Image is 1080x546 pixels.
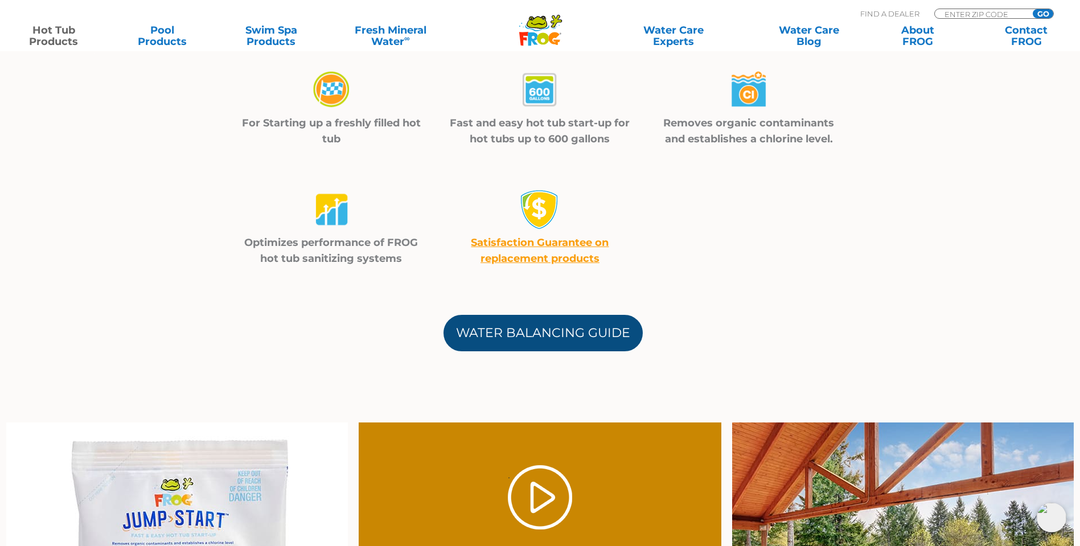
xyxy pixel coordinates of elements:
sup: ∞ [404,34,410,43]
a: Satisfaction Guarantee on replacement products [471,236,609,265]
p: Find A Dealer [860,9,919,19]
a: Water CareExperts [605,24,742,47]
a: ContactFROG [984,24,1069,47]
p: For Starting up a freshly filled hot tub [241,115,422,147]
img: jumpstart-01 [311,70,351,110]
p: Removes organic contaminants and establishes a chlorine level. [659,115,839,147]
img: openIcon [1037,503,1066,532]
a: Water CareBlog [766,24,851,47]
input: GO [1033,9,1053,18]
a: AboutFROG [875,24,960,47]
a: Water Balancing Guide [444,315,643,351]
p: Optimizes performance of FROG hot tub sanitizing systems [241,235,422,266]
img: money-back1-small [520,190,560,229]
input: Zip Code Form [943,9,1020,19]
a: Play Video [508,465,572,529]
img: jumpstart-02 [520,70,560,110]
a: Hot TubProducts [11,24,96,47]
a: Swim SpaProducts [229,24,314,47]
img: jumpstart-04 [311,190,351,230]
a: Fresh MineralWater∞ [338,24,444,47]
p: Fast and easy hot tub start-up for hot tubs up to 600 gallons [450,115,630,147]
img: jumpstart-03 [729,70,769,110]
a: PoolProducts [120,24,205,47]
